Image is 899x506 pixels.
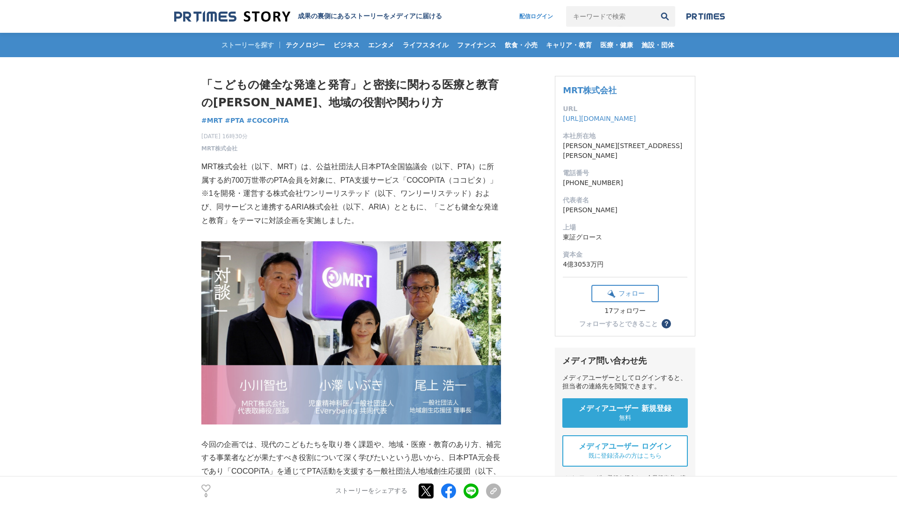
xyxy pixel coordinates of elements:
span: 医療・健康 [597,41,637,49]
span: 無料 [619,414,631,422]
span: 施設・団体 [638,41,678,49]
a: #PTA [225,116,244,126]
dd: [PERSON_NAME][STREET_ADDRESS][PERSON_NAME] [563,141,687,161]
dt: 資本金 [563,250,687,260]
a: 飲食・小売 [501,33,541,57]
a: メディアユーザー 新規登録 無料 [562,398,688,428]
input: キーワードで検索 [566,6,655,27]
dt: 本社所在地 [563,131,687,141]
span: エンタメ [364,41,398,49]
img: thumbnail_c016afb0-a3fc-11f0-9f5b-035ce1f67d4d.png [201,241,501,424]
a: テクノロジー [282,33,329,57]
a: MRT株式会社 [201,144,237,153]
a: MRT株式会社 [563,85,617,95]
span: 飲食・小売 [501,41,541,49]
span: [DATE] 16時30分 [201,132,248,141]
div: フォローするとできること [579,320,658,327]
a: キャリア・教育 [542,33,596,57]
span: テクノロジー [282,41,329,49]
a: 施設・団体 [638,33,678,57]
a: #MRT [201,116,222,126]
a: 医療・健康 [597,33,637,57]
span: キャリア・教育 [542,41,596,49]
a: 成果の裏側にあるストーリーをメディアに届ける 成果の裏側にあるストーリーをメディアに届ける [174,10,442,23]
div: メディアユーザーとしてログインすると、担当者の連絡先を閲覧できます。 [562,374,688,391]
h1: 「こどもの健全な発達と発育」と密接に関わる医療と教育の[PERSON_NAME]、地域の役割や関わり方 [201,76,501,112]
dt: 上場 [563,223,687,232]
button: ？ [662,319,671,328]
p: ストーリーをシェアする [335,487,407,496]
span: ？ [663,320,670,327]
a: メディアユーザー ログイン 既に登録済みの方はこちら [562,435,688,467]
div: 17フォロワー [591,307,659,315]
button: フォロー [591,285,659,302]
div: メディア問い合わせ先 [562,355,688,366]
a: ビジネス [330,33,363,57]
dd: [PERSON_NAME] [563,205,687,215]
a: #COCOPiTA [246,116,288,126]
span: ファイナンス [453,41,500,49]
p: MRT株式会社（以下、MRT）は、公益社団法人日本PTA全国協議会（以下、PTA）に所属する約700万世帯のPTA会員を対象に、PTA支援サービス「COCOPiTA（ココピタ）」※1を開発・運営... [201,160,501,228]
h2: 成果の裏側にあるストーリーをメディアに届ける [298,12,442,21]
span: メディアユーザー ログイン [579,442,671,452]
img: prtimes [686,13,725,20]
a: [URL][DOMAIN_NAME] [563,115,636,122]
dd: 4億3053万円 [563,260,687,269]
span: ライフスタイル [399,41,452,49]
a: ファイナンス [453,33,500,57]
dd: [PHONE_NUMBER] [563,178,687,188]
dt: 電話番号 [563,168,687,178]
span: ビジネス [330,41,363,49]
p: 0 [201,493,211,498]
span: 既に登録済みの方はこちら [589,452,662,460]
img: 成果の裏側にあるストーリーをメディアに届ける [174,10,290,23]
a: エンタメ [364,33,398,57]
a: ライフスタイル [399,33,452,57]
a: 配信ログイン [510,6,562,27]
button: 検索 [655,6,675,27]
dd: 東証グロース [563,232,687,242]
span: メディアユーザー 新規登録 [579,404,671,414]
dt: URL [563,104,687,114]
dt: 代表者名 [563,195,687,205]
